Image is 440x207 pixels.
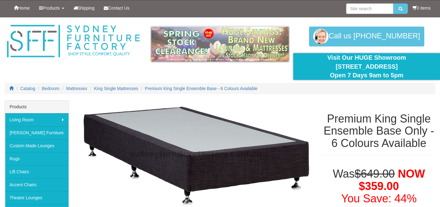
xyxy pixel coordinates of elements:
[42,86,60,91] a: Bedroom
[341,192,417,205] font: You Save: 44%
[5,191,69,204] a: Theatre Lounges
[5,152,69,165] a: Rugs
[5,178,69,191] a: Accent Chairs
[20,86,35,91] a: Catalog
[9,0,34,16] a: Home
[5,139,69,152] a: Custom Made Lounges
[5,113,69,126] a: Living Room
[99,0,134,16] a: Contact Us
[5,126,69,139] a: [PERSON_NAME] Furniture
[359,167,425,192] span: NOW $359.00
[34,0,69,16] a: Products
[108,6,129,11] span: Contact Us
[66,86,87,91] a: Mattresses
[69,0,99,16] a: Shipping
[5,165,69,178] a: Lift Chairs
[346,3,393,14] input: Site search
[5,24,142,59] img: Sydney Furniture Factory
[413,5,431,11] li: 0 items
[78,6,95,11] span: Shipping
[5,101,69,113] div: Products
[43,6,60,11] span: Products
[145,86,258,91] a: Premium King Single Ensemble Base - 6 Colours Available
[94,86,138,91] a: King Single Mattresses
[151,27,289,61] img: spring-sale.gif
[322,168,435,205] h1: Was
[354,167,395,180] del: $649.00
[298,53,435,80] div: Visit Our HUGE Showroom [STREET_ADDRESS] Open 7 Days 9am to 5pm
[18,6,30,11] span: Home
[322,113,435,149] h1: Premium King Single Ensemble Base Only - 6 Colours Available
